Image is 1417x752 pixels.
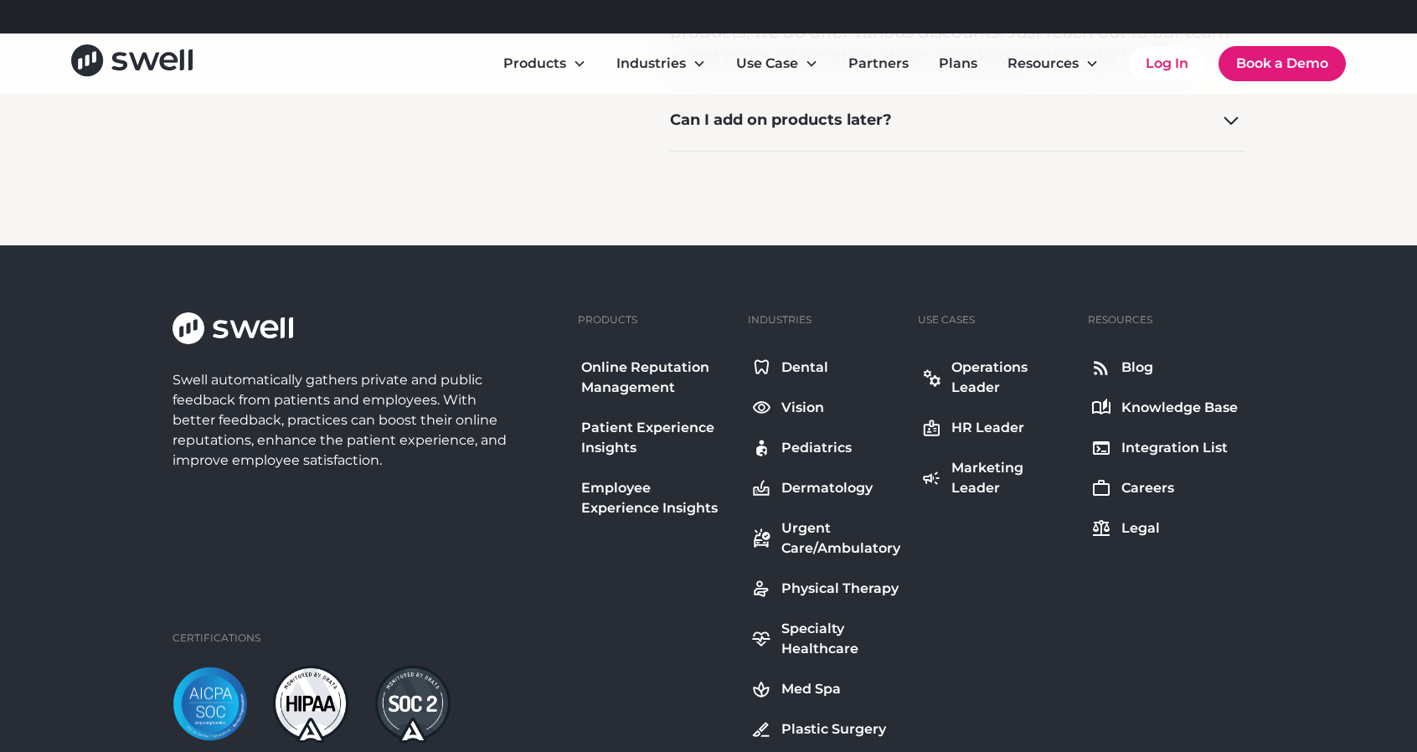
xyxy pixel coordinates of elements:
[1088,515,1241,542] a: Legal
[503,54,566,74] div: Products
[951,418,1024,438] div: HR Leader
[1088,435,1241,461] a: Integration List
[581,418,731,458] div: Patient Experience Insights
[1007,54,1079,74] div: Resources
[1121,478,1174,498] div: Careers
[1088,394,1241,421] a: Knowledge Base
[273,666,348,743] img: hipaa-light.png
[994,47,1112,80] div: Resources
[581,478,731,518] div: Employee Experience Insights
[71,44,193,82] a: home
[748,676,904,703] a: Med Spa
[748,394,904,421] a: Vision
[781,438,852,458] div: Pediatrics
[578,354,734,401] a: Online Reputation Management
[723,47,832,80] div: Use Case
[173,631,260,646] div: Certifications
[951,358,1071,398] div: Operations Leader
[1121,398,1238,418] div: Knowledge Base
[581,358,731,398] div: Online Reputation Management
[781,619,901,659] div: Specialty Healthcare
[918,354,1074,401] a: Operations Leader
[578,312,637,327] div: Products
[748,354,904,381] a: Dental
[918,312,975,327] div: Use Cases
[925,47,991,80] a: Plans
[781,679,841,699] div: Med Spa
[748,515,904,562] a: Urgent Care/Ambulatory
[736,54,798,74] div: Use Case
[748,575,904,602] a: Physical Therapy
[748,616,904,662] a: Specialty Healthcare
[1088,475,1241,502] a: Careers
[781,478,873,498] div: Dermatology
[578,415,734,461] a: Patient Experience Insights
[951,458,1071,498] div: Marketing Leader
[781,518,901,559] div: Urgent Care/Ambulatory
[616,54,686,74] div: Industries
[918,415,1074,441] a: HR Leader
[781,579,899,599] div: Physical Therapy
[748,716,904,743] a: Plastic Surgery
[1121,438,1228,458] div: Integration List
[173,370,514,471] div: Swell automatically gathers private and public feedback from patients and employees. With better ...
[1121,518,1160,538] div: Legal
[578,475,734,522] a: Employee Experience Insights
[670,109,892,131] div: Can I add on products later?
[748,312,812,327] div: Industries
[1129,47,1205,80] a: Log In
[1088,312,1152,327] div: Resources
[1219,46,1346,81] a: Book a Demo
[1088,354,1241,381] a: Blog
[748,435,904,461] a: Pediatrics
[835,47,922,80] a: Partners
[748,475,904,502] a: Dermatology
[375,666,451,743] img: soc2-dark.png
[918,455,1074,502] a: Marketing Leader
[781,358,828,378] div: Dental
[781,398,824,418] div: Vision
[603,47,719,80] div: Industries
[1121,358,1153,378] div: Blog
[490,47,600,80] div: Products
[781,719,886,739] div: Plastic Surgery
